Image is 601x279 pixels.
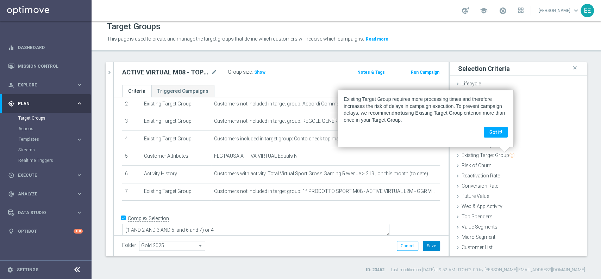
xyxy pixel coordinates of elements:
i: keyboard_arrow_right [76,100,83,107]
button: Read more [365,35,389,43]
span: Risk of Churn [462,163,492,168]
div: Templates [19,137,76,141]
div: Actions [18,123,91,134]
span: keyboard_arrow_down [572,7,580,14]
div: Streams [18,145,91,155]
i: close [571,63,578,73]
label: ID: 23462 [366,267,384,273]
a: Actions [18,126,73,132]
label: Group size [228,69,252,75]
i: play_circle_outline [8,172,14,178]
a: Realtime Triggers [18,158,73,163]
span: Analyze [18,192,76,196]
div: Realtime Triggers [18,155,91,166]
strong: not [394,110,402,116]
a: [PERSON_NAME] [538,5,581,16]
span: Existing Target Group [462,152,514,158]
button: Cancel [397,241,418,251]
i: mode_edit [211,68,217,77]
td: 5 [122,148,141,166]
td: 6 [122,165,141,183]
i: keyboard_arrow_right [76,136,83,143]
div: Plan [8,101,76,107]
i: settings [7,267,13,273]
span: Micro Segment [462,234,495,240]
i: keyboard_arrow_right [76,172,83,178]
div: EE [581,4,594,17]
a: Optibot [18,222,74,241]
td: Existing Target Group [141,131,211,148]
span: using Existing Target Group criterion more than once in your Target Group. [344,110,506,123]
span: Customers included in target group: Conto check top master [PERSON_NAME] [214,136,386,142]
td: 3 [122,113,141,131]
i: chevron_right [106,69,113,76]
a: Criteria [122,85,151,97]
div: Templates [18,134,91,145]
td: Existing Target Group [141,113,211,131]
span: Customers not included in target group: 1^ PRODOTTO SPORT M08 - ACTIVE VIRTUAL L2M - GGR VIRTUAL ... [214,188,437,194]
div: Data Studio [8,210,76,216]
div: Optibot [8,222,83,241]
button: Save [423,241,440,251]
a: Streams [18,147,73,153]
button: Notes & Tags [356,68,385,76]
span: school [480,7,488,14]
i: track_changes [8,191,14,197]
a: Dashboard [18,38,83,57]
label: Complex Selection [128,215,169,222]
div: Analyze [8,191,76,197]
span: This page is used to create and manage the target groups that define which customers will receive... [107,36,364,42]
i: keyboard_arrow_right [76,209,83,216]
i: keyboard_arrow_right [76,81,83,88]
span: Lifecycle [462,81,481,86]
span: Data Studio [18,211,76,215]
button: Run Campaign [410,68,440,76]
label: Last modified on [DATE] at 9:52 AM UTC+02:00 by [PERSON_NAME][EMAIL_ADDRESS][DOMAIN_NAME] [391,267,585,273]
i: lightbulb [8,228,14,235]
span: Plan [18,102,76,106]
span: FLG PAUSA ATTIVA VIRTUAL Equals N [214,153,298,159]
span: Conversion Rate [462,183,498,189]
h2: ACTIVE VIRTUAL M08 - TOP 1.000 GGR M08 25.08 [122,68,209,77]
span: Customers with activity, Total Virtual Sport Gross Gaming Revenue > 219 , on this month (to date) [214,171,428,177]
span: Show [254,70,265,75]
a: Triggered Campaigns [151,85,214,97]
span: Reactivation Rate [462,173,500,178]
td: 4 [122,131,141,148]
h3: Selection Criteria [458,65,510,73]
div: +10 [74,229,83,233]
td: 7 [122,183,141,201]
span: Customers not included in target group: Accordi Commerciali M08 2025 [214,101,373,107]
span: Customers not included in target group: REGOLE GENEROSITY M08 2025 [214,118,375,124]
div: Dashboard [8,38,83,57]
span: Value Segments [462,224,497,230]
td: Customer Attributes [141,148,211,166]
span: Existing Target Group requires more processing times and therefore increases the risk of delays i... [344,96,503,116]
div: Execute [8,172,76,178]
td: Existing Target Group [141,96,211,113]
label: : [252,69,253,75]
i: equalizer [8,44,14,51]
a: Settings [17,268,38,272]
span: Execute [18,173,76,177]
span: Top Spenders [462,214,493,219]
span: Web & App Activity [462,204,502,209]
td: Existing Target Group [141,183,211,201]
i: keyboard_arrow_right [76,190,83,197]
a: Mission Control [18,57,83,75]
div: Target Groups [18,113,91,123]
div: Mission Control [8,57,83,75]
h1: Target Groups [107,22,161,32]
td: 2 [122,96,141,113]
span: Explore [18,83,76,87]
td: Activity History [141,165,211,183]
span: Future Value [462,193,489,199]
span: Templates [19,137,69,141]
a: Target Groups [18,115,73,121]
i: gps_fixed [8,101,14,107]
i: person_search [8,82,14,88]
span: Customer List [462,244,493,250]
button: Got it! [484,127,508,138]
div: Explore [8,82,76,88]
label: Folder [122,242,136,248]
